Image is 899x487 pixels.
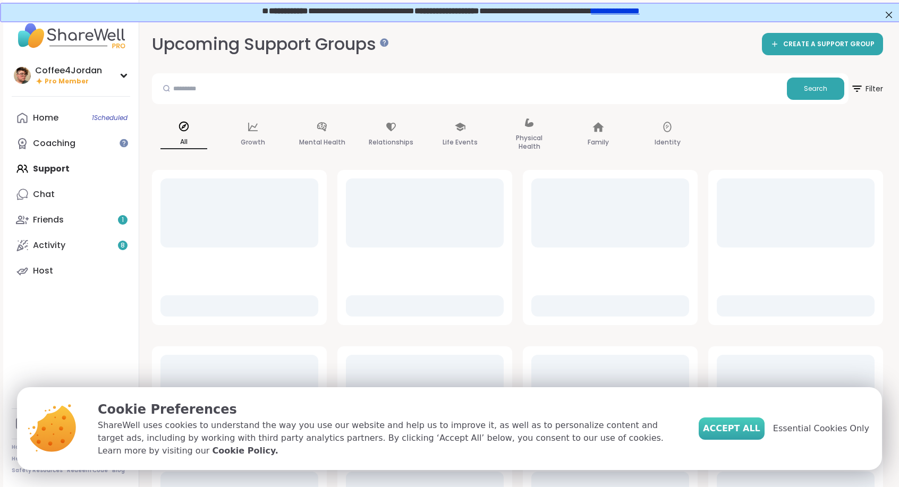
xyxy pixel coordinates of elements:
a: Cookie Policy. [212,445,278,457]
span: 1 Scheduled [92,114,128,122]
img: ShareWell Nav Logo [12,17,130,54]
p: Identity [655,136,681,149]
p: Life Events [443,136,478,149]
span: Essential Cookies Only [773,422,869,435]
span: CREATE A SUPPORT GROUP [783,40,875,49]
span: Pro Member [45,77,89,86]
img: Coffee4Jordan [14,67,31,84]
a: Safety Resources [12,467,63,474]
p: Relationships [369,136,413,149]
h2: Upcoming Support Groups [152,32,385,56]
a: Chat [12,182,130,207]
div: Coaching [33,138,75,149]
p: Mental Health [299,136,345,149]
div: Chat [33,189,55,200]
iframe: Spotlight [120,139,128,147]
p: Growth [241,136,265,149]
p: Family [588,136,609,149]
span: Accept All [703,422,760,435]
span: 8 [121,241,125,250]
div: Home [33,112,58,124]
button: Search [787,78,844,100]
div: Coffee4Jordan [35,65,102,76]
span: 1 [122,216,124,225]
a: CREATE A SUPPORT GROUP [762,33,883,55]
p: Cookie Preferences [98,400,682,419]
a: Home1Scheduled [12,105,130,131]
a: Redeem Code [67,467,108,474]
span: Filter [851,76,883,101]
div: Friends [33,214,64,226]
a: Activity8 [12,233,130,258]
button: Filter [851,73,883,104]
a: Blog [112,467,125,474]
a: Friends1 [12,207,130,233]
p: All [160,135,207,149]
p: Physical Health [506,132,553,153]
p: ShareWell uses cookies to understand the way you use our website and help us to improve it, as we... [98,419,682,457]
button: Accept All [699,417,765,440]
div: Activity [33,240,65,251]
iframe: Spotlight [380,38,388,47]
a: Host [12,258,130,284]
span: Search [804,84,827,93]
a: Coaching [12,131,130,156]
div: Host [33,265,53,277]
